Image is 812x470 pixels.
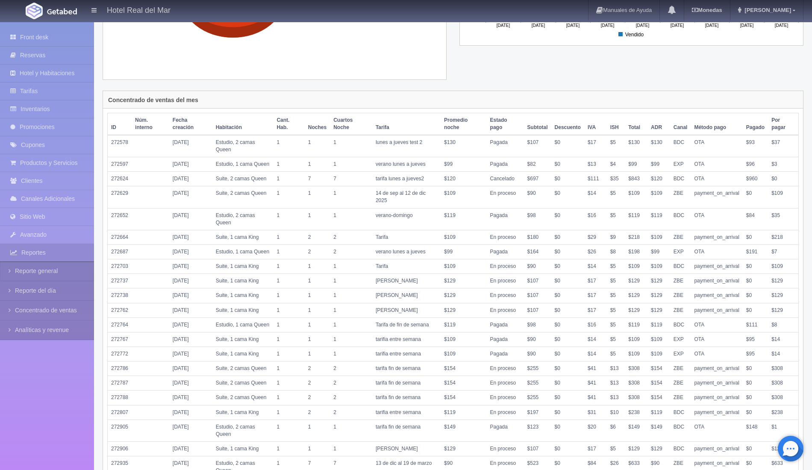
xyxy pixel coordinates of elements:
[169,288,212,303] td: [DATE]
[108,317,132,332] td: 272764
[212,230,274,244] td: Suite, 1 cama King
[768,157,798,172] td: $3
[487,172,524,186] td: Cancelado
[584,288,607,303] td: $17
[743,347,768,361] td: $95
[625,274,647,288] td: $129
[691,172,742,186] td: OTA
[372,259,441,274] td: Tarifa
[524,135,551,157] td: $107
[584,172,607,186] td: $111
[670,172,691,186] td: BDC
[647,230,670,244] td: $109
[487,332,524,347] td: Pagada
[212,113,274,135] th: Habitación
[273,317,304,332] td: 1
[743,208,768,230] td: $84
[372,332,441,347] td: tarifia entre semana
[607,332,625,347] td: $5
[742,7,791,13] span: [PERSON_NAME]
[273,259,304,274] td: 1
[671,23,684,27] tspan: [DATE]
[743,245,768,259] td: $191
[647,186,670,208] td: $109
[273,113,304,135] th: Cant. Hab.
[330,259,372,274] td: 1
[607,288,625,303] td: $5
[487,186,524,208] td: En proceso
[691,135,742,157] td: OTA
[108,347,132,361] td: 272772
[487,113,524,135] th: Estado pago
[487,157,524,172] td: Pagada
[108,288,132,303] td: 272738
[330,347,372,361] td: 1
[551,332,584,347] td: $0
[26,3,43,19] img: Getabed
[670,347,691,361] td: EXP
[647,135,670,157] td: $130
[497,23,510,27] tspan: [DATE]
[551,303,584,317] td: $0
[524,245,551,259] td: $164
[169,113,212,135] th: Fecha creación
[601,23,615,27] tspan: [DATE]
[108,303,132,317] td: 272762
[273,347,304,361] td: 1
[551,274,584,288] td: $0
[212,245,274,259] td: Estudio, 1 cama Queen
[524,317,551,332] td: $98
[441,347,486,361] td: $109
[768,135,798,157] td: $37
[212,317,274,332] td: Estudio, 1 cama Queen
[670,245,691,259] td: EXP
[305,113,330,135] th: Noches
[584,135,607,157] td: $17
[584,230,607,244] td: $29
[108,97,198,103] h4: Concentrado de ventas del mes
[625,186,647,208] td: $109
[330,186,372,208] td: 1
[372,303,441,317] td: [PERSON_NAME]
[670,208,691,230] td: BDC
[768,230,798,244] td: $218
[524,274,551,288] td: $107
[372,172,441,186] td: tarifa lunes a jueves2
[584,303,607,317] td: $17
[551,172,584,186] td: $0
[691,230,742,244] td: payment_on_arrival
[441,288,486,303] td: $129
[524,113,551,135] th: Subtotal
[647,303,670,317] td: $129
[692,7,722,13] b: Monedas
[691,274,742,288] td: payment_on_arrival
[625,208,647,230] td: $119
[775,23,788,27] tspan: [DATE]
[305,317,330,332] td: 1
[305,186,330,208] td: 1
[551,259,584,274] td: $0
[108,230,132,244] td: 272664
[670,303,691,317] td: ZBE
[691,157,742,172] td: OTA
[647,332,670,347] td: $109
[607,157,625,172] td: $4
[647,208,670,230] td: $119
[108,259,132,274] td: 272703
[108,157,132,172] td: 272597
[330,288,372,303] td: 1
[743,113,768,135] th: Pagado
[441,303,486,317] td: $129
[330,245,372,259] td: 2
[607,274,625,288] td: $5
[670,332,691,347] td: EXP
[169,274,212,288] td: [DATE]
[441,230,486,244] td: $109
[47,8,77,15] img: Getabed
[584,186,607,208] td: $14
[330,113,372,135] th: Cuartos Noche
[607,186,625,208] td: $5
[584,113,607,135] th: IVA
[305,157,330,172] td: 1
[584,274,607,288] td: $17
